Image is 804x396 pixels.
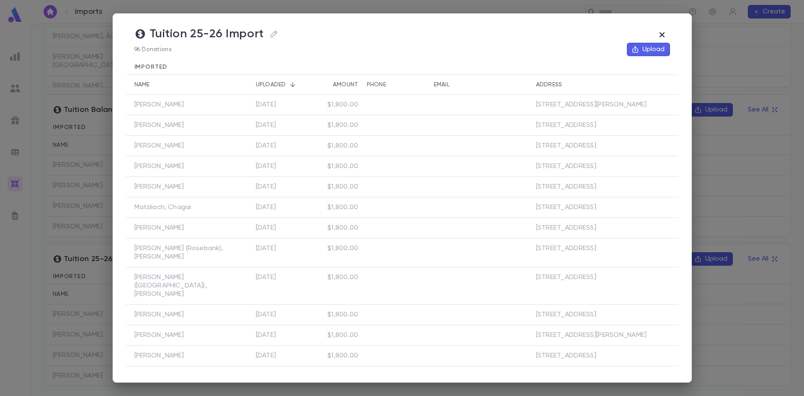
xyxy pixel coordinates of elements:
div: Email [434,75,449,95]
div: 8/19/2025 [256,101,276,109]
div: [STREET_ADDRESS] [536,352,596,360]
div: [STREET_ADDRESS] [536,121,596,129]
p: [PERSON_NAME] [134,162,184,171]
button: Sort [286,78,299,91]
div: $1,800.00 [327,121,358,129]
div: $1,800.00 [327,101,358,109]
p: 96 Donations [134,46,281,53]
div: 8/19/2025 [256,121,276,129]
div: $1,800.00 [327,244,358,253]
span: Imported [134,64,167,70]
p: [PERSON_NAME] [134,121,184,129]
div: 8/19/2025 [256,183,276,191]
p: [PERSON_NAME] [134,101,184,109]
p: [PERSON_NAME] (Rosebank), [PERSON_NAME] [134,244,227,261]
div: Address [532,75,678,95]
div: [STREET_ADDRESS] [536,224,596,232]
div: 8/19/2025 [256,142,276,150]
h4: Tuition 25-26 Import [134,27,281,41]
div: Phone [363,75,430,95]
div: Amount [333,75,358,95]
div: 8/19/2025 [256,203,276,212]
p: [PERSON_NAME] ([GEOGRAPHIC_DATA]), [PERSON_NAME] [134,273,227,298]
div: [STREET_ADDRESS] [536,162,596,171]
div: 8/19/2025 [256,162,276,171]
div: $1,800.00 [327,183,358,191]
div: [STREET_ADDRESS] [536,142,596,150]
div: $1,800.00 [327,224,358,232]
div: 8/19/2025 [256,244,276,253]
div: Uploaded [252,75,314,95]
p: [PERSON_NAME] [134,331,184,339]
div: [STREET_ADDRESS][PERSON_NAME] [536,101,647,109]
div: [STREET_ADDRESS] [536,244,596,253]
div: [STREET_ADDRESS] [536,273,596,282]
div: Email [430,75,532,95]
div: Name [126,75,231,95]
div: Address [536,75,562,95]
p: [PERSON_NAME] [134,224,184,232]
button: Sort [320,78,333,91]
div: 8/19/2025 [256,224,276,232]
div: $1,800.00 [327,331,358,339]
div: $1,800.00 [327,142,358,150]
div: [STREET_ADDRESS] [536,311,596,319]
p: [PERSON_NAME] [134,311,184,319]
div: 8/19/2025 [256,311,276,319]
button: Upload [627,43,670,56]
div: 8/19/2025 [256,331,276,339]
p: Matzliach, Chagai [134,203,191,212]
p: [PERSON_NAME] [134,183,184,191]
div: $1,800.00 [327,273,358,282]
div: Uploaded [256,75,286,95]
div: 8/19/2025 [256,273,276,282]
div: [STREET_ADDRESS] [536,203,596,212]
div: [STREET_ADDRESS] [536,183,596,191]
div: $1,800.00 [327,352,358,360]
div: Phone [367,75,386,95]
div: $1,800.00 [327,311,358,319]
div: [STREET_ADDRESS][PERSON_NAME] [536,331,647,339]
div: 8/19/2025 [256,352,276,360]
p: [PERSON_NAME] [134,142,184,150]
div: Amount [314,75,363,95]
div: $1,800.00 [327,203,358,212]
div: $1,800.00 [327,162,358,171]
p: [PERSON_NAME] [134,352,184,360]
div: Name [134,75,150,95]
